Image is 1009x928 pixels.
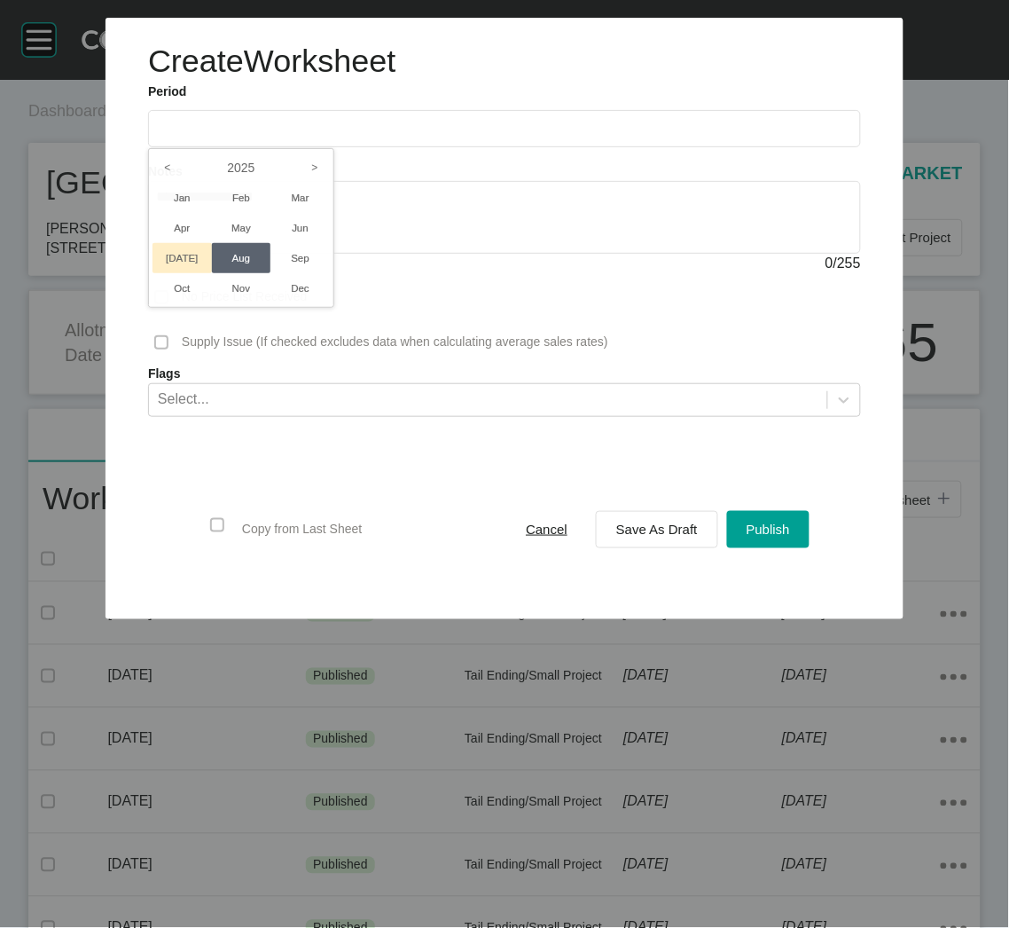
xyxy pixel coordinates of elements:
[212,213,271,243] li: May
[153,153,330,183] label: 2025
[153,153,183,183] i: <
[153,183,212,213] li: Jan
[212,183,271,213] li: Feb
[153,273,212,303] li: Oct
[270,213,330,243] li: Jun
[153,213,212,243] li: Apr
[212,273,271,303] li: Nov
[300,153,330,183] i: >
[270,183,330,213] li: Mar
[270,273,330,303] li: Dec
[153,243,212,273] li: [DATE]
[212,243,271,273] li: Aug
[270,243,330,273] li: Sep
